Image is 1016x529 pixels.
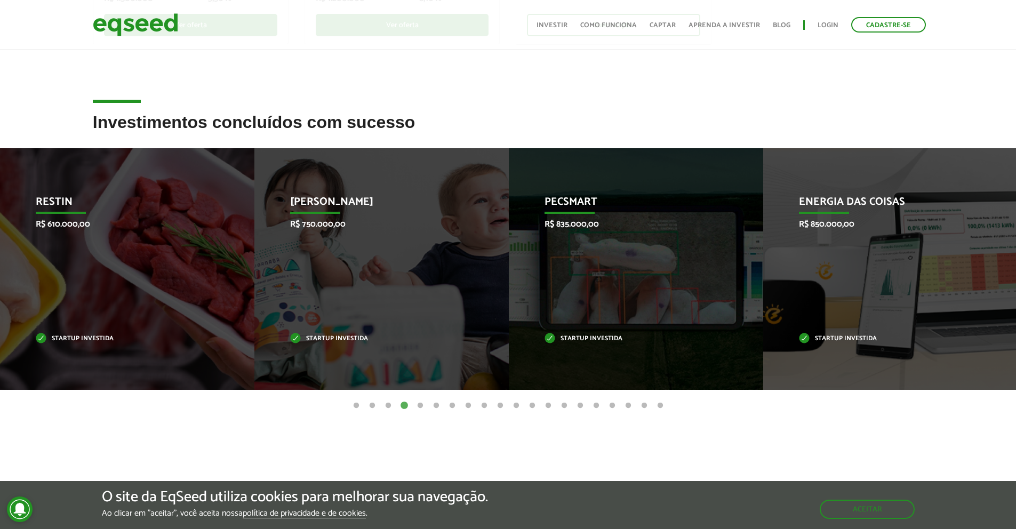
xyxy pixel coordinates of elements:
p: Startup investida [290,336,457,342]
button: 3 of 20 [383,400,394,411]
a: Cadastre-se [851,17,926,33]
p: Pecsmart [545,196,711,214]
p: R$ 850.000,00 [799,219,966,229]
img: EqSeed [93,11,178,39]
button: 20 of 20 [655,400,666,411]
p: Startup investida [36,336,203,342]
button: 17 of 20 [607,400,618,411]
button: 7 of 20 [447,400,458,411]
a: Captar [650,22,676,29]
button: 9 of 20 [479,400,490,411]
button: 15 of 20 [575,400,586,411]
p: R$ 835.000,00 [545,219,711,229]
button: 1 of 20 [351,400,362,411]
p: Startup investida [545,336,711,342]
h5: O site da EqSeed utiliza cookies para melhorar sua navegação. [102,489,488,506]
button: 13 of 20 [543,400,554,411]
p: [PERSON_NAME] [290,196,457,214]
p: Ao clicar em "aceitar", você aceita nossa . [102,508,488,518]
button: 5 of 20 [415,400,426,411]
a: Como funciona [580,22,637,29]
a: Investir [537,22,567,29]
button: 6 of 20 [431,400,442,411]
button: 14 of 20 [559,400,570,411]
p: R$ 610.000,00 [36,219,203,229]
button: 19 of 20 [639,400,650,411]
button: 2 of 20 [367,400,378,411]
button: 16 of 20 [591,400,602,411]
p: Startup investida [799,336,966,342]
button: 10 of 20 [495,400,506,411]
a: Aprenda a investir [689,22,760,29]
a: Blog [773,22,790,29]
p: Energia das Coisas [799,196,966,214]
button: 12 of 20 [527,400,538,411]
a: política de privacidade e de cookies [243,509,366,518]
button: 8 of 20 [463,400,474,411]
button: 4 of 20 [399,400,410,411]
a: Login [818,22,838,29]
p: Restin [36,196,203,214]
button: Aceitar [820,500,915,519]
button: 18 of 20 [623,400,634,411]
p: R$ 750.000,00 [290,219,457,229]
button: 11 of 20 [511,400,522,411]
h2: Investimentos concluídos com sucesso [93,113,924,148]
